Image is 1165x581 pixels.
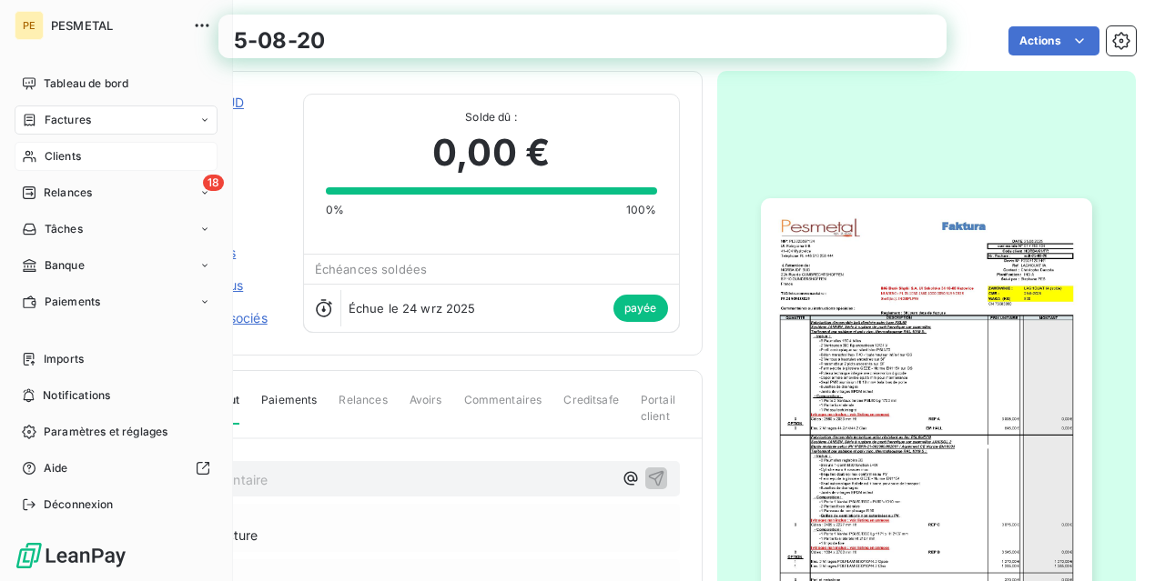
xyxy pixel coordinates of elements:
[51,18,182,33] span: PESMETAL
[45,294,100,310] span: Paiements
[261,392,317,423] span: Paiements
[15,541,127,570] img: Logo LeanPay
[15,11,44,40] div: PE
[315,262,428,276] span: Échéances soldées
[45,148,81,165] span: Clients
[1008,26,1099,55] button: Actions
[44,496,114,513] span: Déconnexion
[45,257,85,274] span: Banque
[203,175,224,191] span: 18
[44,424,167,440] span: Paramètres et réglages
[218,15,947,58] iframe: Intercom live chat bannière
[349,301,476,316] span: Échue le 24 wrz 2025
[45,112,91,128] span: Factures
[15,454,218,483] a: Aide
[45,221,83,237] span: Tâches
[43,387,110,404] span: Notifications
[1103,519,1147,563] iframe: Intercom live chat
[613,295,668,322] span: payée
[44,351,84,367] span: Imports
[432,125,550,180] span: 0,00 €
[464,392,542,423] span: Commentaires
[410,392,442,423] span: Avoirs
[44,75,128,92] span: Tableau de bord
[626,202,657,218] span: 100%
[641,392,680,439] span: Portail client
[44,460,68,476] span: Aide
[339,392,387,423] span: Relances
[326,202,344,218] span: 0%
[563,392,619,423] span: Creditsafe
[44,185,92,201] span: Relances
[326,109,657,125] span: Solde dû :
